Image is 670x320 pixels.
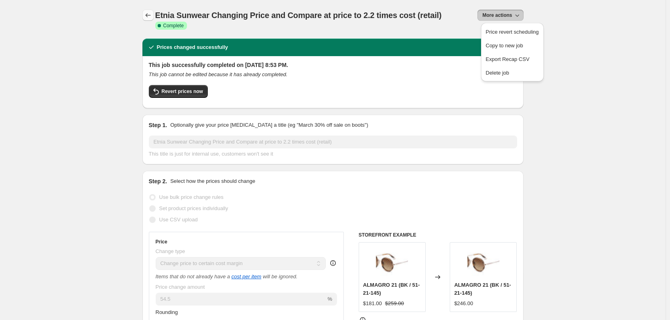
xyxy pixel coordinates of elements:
button: More actions [477,10,523,21]
span: ALMAGRO 21 (BK / 51-21-145) [363,282,420,296]
h3: Price [156,239,167,245]
span: % [327,296,332,302]
h6: STOREFRONT EXAMPLE [359,232,517,238]
strike: $259.00 [385,300,404,308]
button: Export Recap CSV [483,53,541,65]
p: Optionally give your price [MEDICAL_DATA] a title (eg "March 30% off sale on boots") [170,121,368,129]
button: Revert prices now [149,85,208,98]
button: Price revert scheduling [483,25,541,38]
span: Price revert scheduling [486,29,539,35]
button: Delete job [483,66,541,79]
span: Copy to new job [486,43,523,49]
i: Items that do not already have a [156,273,230,279]
button: Price change jobs [142,10,154,21]
div: help [329,259,337,267]
span: Export Recap CSV [486,56,530,62]
input: 30% off holiday sale [149,136,517,148]
input: 50 [156,293,326,306]
button: Copy to new job [483,39,541,52]
span: Set product prices individually [159,205,228,211]
span: Complete [163,22,184,29]
span: More actions [482,12,512,18]
img: 7-ALMA21-51S-HV_1_201ada5d-a314-4636-abcc-aea42b397a04_80x.jpg [376,247,408,279]
div: $181.00 [363,300,382,308]
div: $246.00 [454,300,473,308]
img: 7-ALMA21-51S-HV_1_201ada5d-a314-4636-abcc-aea42b397a04_80x.jpg [467,247,499,279]
p: Select how the prices should change [170,177,255,185]
span: Use CSV upload [159,217,198,223]
h2: Step 2. [149,177,167,185]
span: ALMAGRO 21 (BK / 51-21-145) [454,282,511,296]
span: This title is just for internal use, customers won't see it [149,151,273,157]
a: cost per item [231,273,261,279]
h2: This job successfully completed on [DATE] 8:53 PM. [149,61,517,69]
h2: Prices changed successfully [157,43,228,51]
span: Etnia Sunwear Changing Price and Compare at price to 2.2 times cost (retail) [155,11,442,20]
span: Use bulk price change rules [159,194,223,200]
i: will be ignored. [263,273,298,279]
h2: Step 1. [149,121,167,129]
span: Rounding [156,309,178,315]
span: Price change amount [156,284,205,290]
span: Revert prices now [162,88,203,95]
span: Change type [156,248,185,254]
i: This job cannot be edited because it has already completed. [149,71,288,77]
span: Delete job [486,70,510,76]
